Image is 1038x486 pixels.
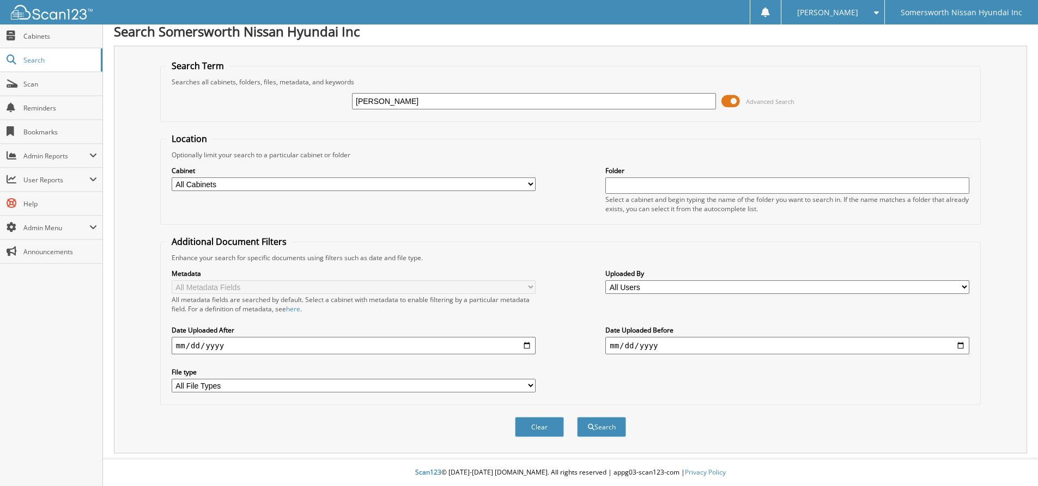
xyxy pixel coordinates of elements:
[23,199,97,208] span: Help
[172,269,536,278] label: Metadata
[172,325,536,335] label: Date Uploaded After
[415,467,441,477] span: Scan123
[685,467,726,477] a: Privacy Policy
[746,97,794,106] span: Advanced Search
[172,166,536,175] label: Cabinet
[166,77,975,87] div: Searches all cabinets, folders, files, metadata, and keywords
[166,60,229,72] legend: Search Term
[166,133,213,145] legend: Location
[286,304,300,313] a: here
[984,434,1038,486] iframe: Chat Widget
[114,22,1027,40] h1: Search Somersworth Nissan Hyundai Inc
[23,223,89,232] span: Admin Menu
[172,337,536,354] input: start
[23,79,97,89] span: Scan
[11,5,93,20] img: scan123-logo-white.svg
[23,247,97,256] span: Announcements
[166,150,975,159] div: Optionally limit your search to a particular cabinet or folder
[166,253,975,262] div: Enhance your search for specific documents using filters such as date and file type.
[797,9,858,16] span: [PERSON_NAME]
[23,175,89,184] span: User Reports
[23,127,97,137] span: Bookmarks
[577,417,626,437] button: Search
[515,417,564,437] button: Clear
[172,295,536,313] div: All metadata fields are searched by default. Select a cabinet with metadata to enable filtering b...
[172,367,536,377] label: File type
[605,195,969,213] div: Select a cabinet and begin typing the name of the folder you want to search in. If the name match...
[23,103,97,113] span: Reminders
[605,337,969,354] input: end
[605,166,969,175] label: Folder
[103,459,1038,486] div: © [DATE]-[DATE] [DOMAIN_NAME]. All rights reserved | appg03-scan123-com |
[23,56,95,65] span: Search
[23,32,97,41] span: Cabinets
[605,325,969,335] label: Date Uploaded Before
[901,9,1022,16] span: Somersworth Nissan Hyundai Inc
[166,236,292,248] legend: Additional Document Filters
[605,269,969,278] label: Uploaded By
[23,151,89,161] span: Admin Reports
